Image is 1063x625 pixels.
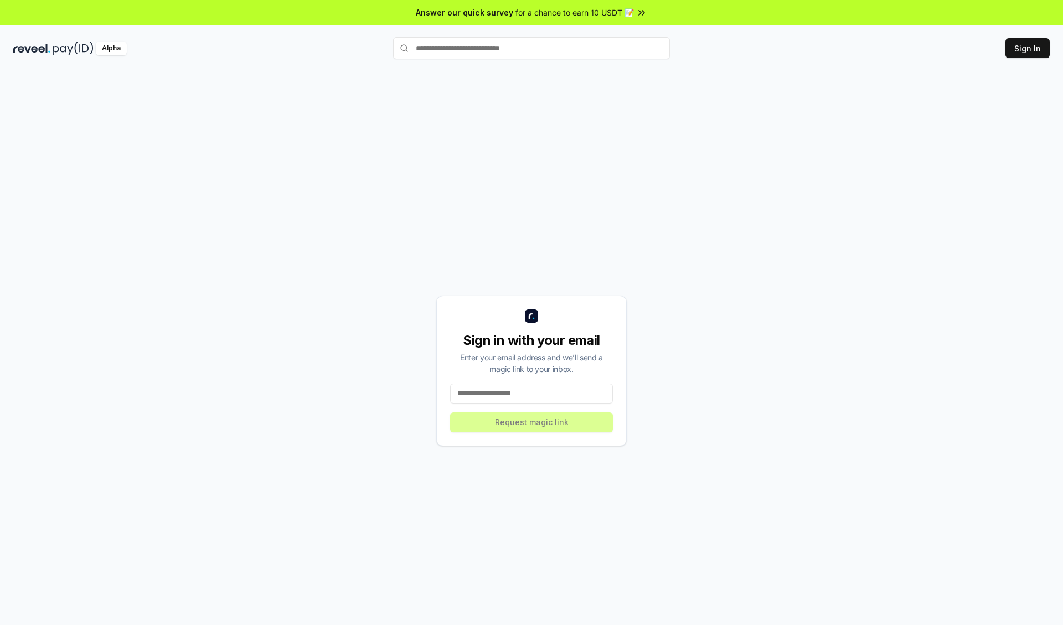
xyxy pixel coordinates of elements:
button: Sign In [1005,38,1050,58]
span: for a chance to earn 10 USDT 📝 [515,7,634,18]
span: Answer our quick survey [416,7,513,18]
div: Sign in with your email [450,332,613,349]
img: pay_id [53,42,94,55]
img: reveel_dark [13,42,50,55]
div: Alpha [96,42,127,55]
img: logo_small [525,309,538,323]
div: Enter your email address and we’ll send a magic link to your inbox. [450,352,613,375]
